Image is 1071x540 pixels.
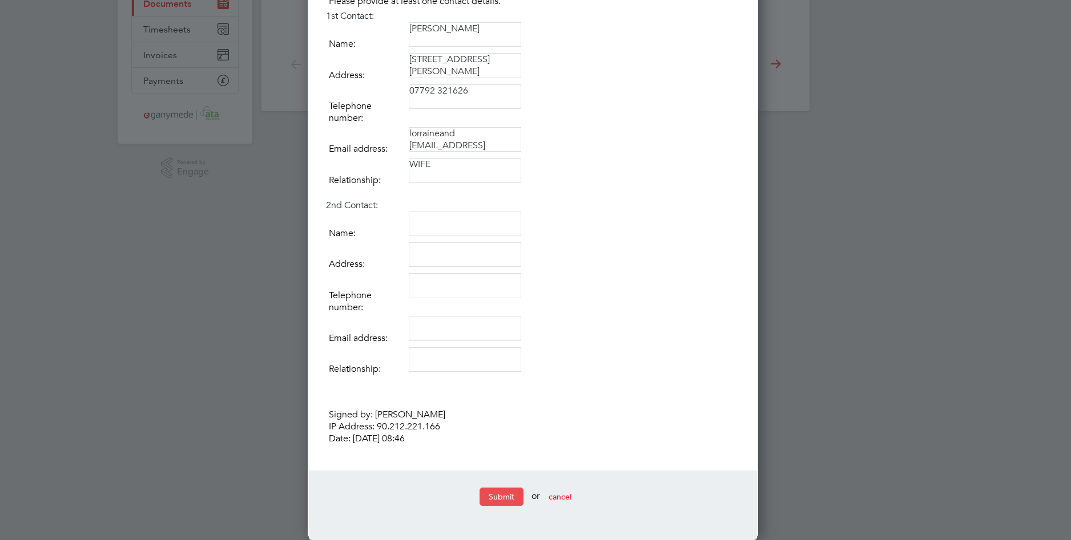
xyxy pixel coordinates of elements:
[326,488,740,517] li: or
[326,172,409,189] p: Relationship:
[539,488,581,506] button: cancel
[326,330,409,347] p: Email address:
[326,360,409,378] p: Relationship:
[326,140,409,158] p: Email address:
[326,406,740,447] p: Signed by: [PERSON_NAME] IP Address: 90.212.221.166 Date: [DATE] 08:46
[326,255,409,273] p: Address:
[326,287,409,316] p: Telephone number:
[326,67,409,84] p: Address:
[480,488,524,506] button: Submit
[326,200,740,212] h2: 2nd Contact:
[326,35,409,53] p: Name:
[326,98,409,127] p: Telephone number:
[326,225,409,242] p: Name:
[326,10,740,22] h2: 1st Contact:
[549,492,571,502] span: cancel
